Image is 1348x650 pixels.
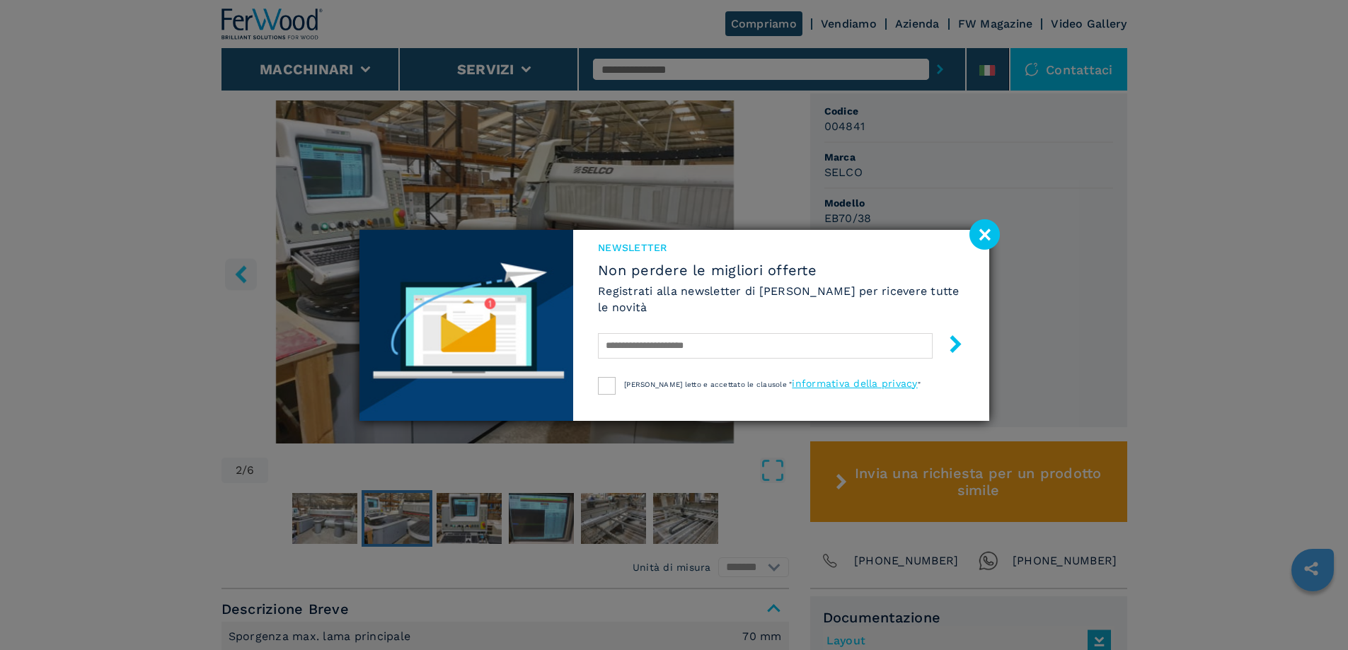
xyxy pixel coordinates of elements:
[598,283,964,315] h6: Registrati alla newsletter di [PERSON_NAME] per ricevere tutte le novità
[598,262,964,279] span: Non perdere le migliori offerte
[933,330,964,363] button: submit-button
[918,381,921,388] span: "
[624,381,792,388] span: [PERSON_NAME] letto e accettato le clausole "
[792,378,917,389] a: informativa della privacy
[598,240,964,255] span: NEWSLETTER
[359,230,574,421] img: Newsletter image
